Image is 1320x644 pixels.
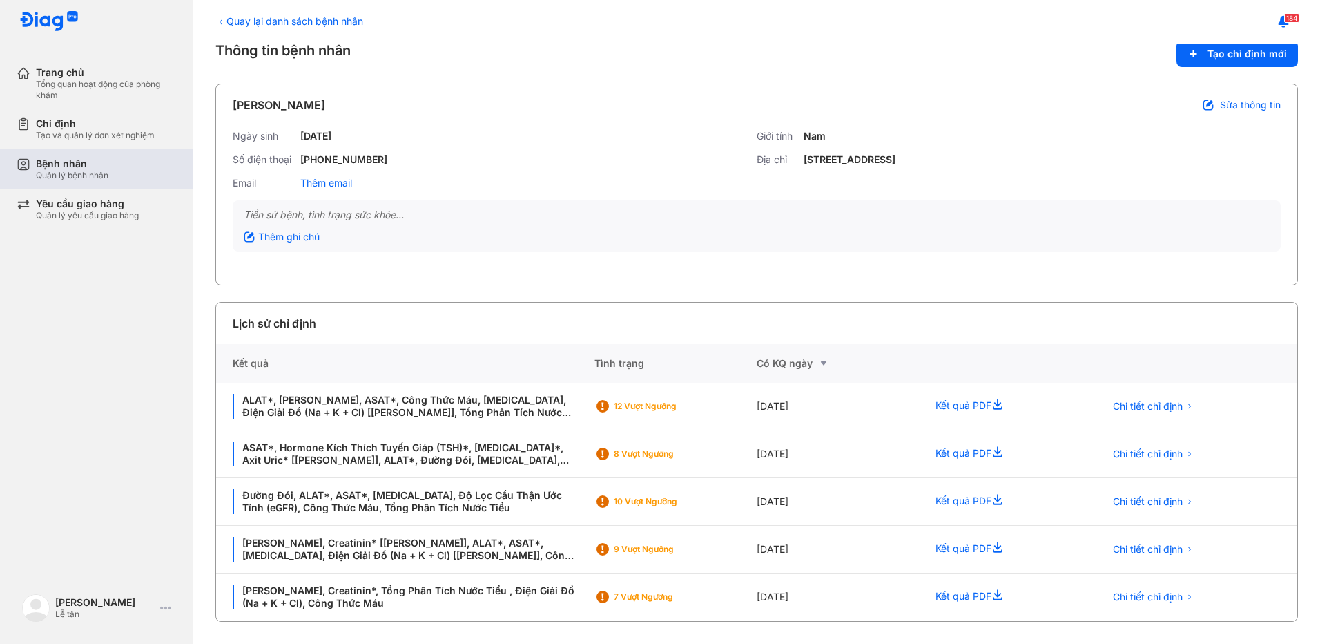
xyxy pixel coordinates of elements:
[804,130,826,142] div: Nam
[233,489,578,514] div: Đường Đói, ALAT*, ASAT*, [MEDICAL_DATA], Độ Lọc Cầu Thận Ước Tính (eGFR), Công Thức Máu, Tổng Phâ...
[1105,491,1202,512] button: Chi tiết chỉ định
[1105,396,1202,417] button: Chi tiết chỉ định
[244,209,1270,221] div: Tiền sử bệnh, tình trạng sức khỏe...
[757,574,919,621] div: [DATE]
[36,66,177,79] div: Trang chủ
[233,153,295,166] div: Số điện thoại
[1113,591,1183,603] span: Chi tiết chỉ định
[233,177,295,189] div: Email
[1113,400,1183,413] span: Chi tiết chỉ định
[757,526,919,574] div: [DATE]
[1113,543,1183,556] span: Chi tiết chỉ định
[36,170,108,181] div: Quản lý bệnh nhân
[757,130,798,142] div: Giới tính
[300,130,331,142] div: [DATE]
[233,394,578,419] div: ALAT*, [PERSON_NAME], ASAT*, Công Thức Máu, [MEDICAL_DATA], Điện Giải Đồ (Na + K + Cl) [[PERSON_N...
[233,97,325,113] div: [PERSON_NAME]
[919,526,1088,574] div: Kết quả PDF
[233,537,578,562] div: [PERSON_NAME], Creatinin* [[PERSON_NAME]], ALAT*, ASAT*, [MEDICAL_DATA], Điện Giải Đồ (Na + K + C...
[233,130,295,142] div: Ngày sinh
[233,585,578,609] div: [PERSON_NAME], Creatinin*, Tổng Phân Tích Nước Tiểu , Điện Giải Đồ (Na + K + Cl), Công Thức Máu
[614,591,724,603] div: 7 Vượt ngưỡng
[594,344,757,383] div: Tình trạng
[1220,99,1281,111] span: Sửa thông tin
[55,609,155,620] div: Lễ tân
[1105,539,1202,560] button: Chi tiết chỉ định
[757,478,919,526] div: [DATE]
[919,478,1088,526] div: Kết quả PDF
[36,158,108,170] div: Bệnh nhân
[36,117,155,130] div: Chỉ định
[36,130,155,141] div: Tạo và quản lý đơn xét nghiệm
[919,574,1088,621] div: Kết quả PDF
[757,153,798,166] div: Địa chỉ
[216,344,594,383] div: Kết quả
[757,355,919,372] div: Có KQ ngày
[215,14,363,28] div: Quay lại danh sách bệnh nhân
[919,383,1088,430] div: Kết quả PDF
[1113,448,1183,460] span: Chi tiết chỉ định
[614,448,724,460] div: 8 Vượt ngưỡng
[55,596,155,609] div: [PERSON_NAME]
[244,231,320,243] div: Thêm ghi chú
[614,496,724,507] div: 10 Vượt ngưỡng
[300,177,352,189] div: Thêm email
[1105,587,1202,607] button: Chi tiết chỉ định
[19,11,79,32] img: logo
[233,442,578,466] div: ASAT*, Hormone Kích Thích Tuyến Giáp (TSH)*, [MEDICAL_DATA]*, Axit Uric* [[PERSON_NAME]], ALAT*, ...
[757,430,919,478] div: [DATE]
[614,401,724,412] div: 12 Vượt ngưỡng
[215,41,1298,67] div: Thông tin bệnh nhân
[233,315,316,332] div: Lịch sử chỉ định
[1207,48,1287,60] span: Tạo chỉ định mới
[804,153,895,166] div: [STREET_ADDRESS]
[1176,41,1298,67] button: Tạo chỉ định mới
[22,594,50,622] img: logo
[919,430,1088,478] div: Kết quả PDF
[300,153,387,166] div: [PHONE_NUMBER]
[1284,13,1299,23] span: 184
[757,383,919,430] div: [DATE]
[36,198,139,210] div: Yêu cầu giao hàng
[1105,444,1202,464] button: Chi tiết chỉ định
[36,210,139,221] div: Quản lý yêu cầu giao hàng
[614,544,724,555] div: 9 Vượt ngưỡng
[36,79,177,101] div: Tổng quan hoạt động của phòng khám
[1113,495,1183,508] span: Chi tiết chỉ định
